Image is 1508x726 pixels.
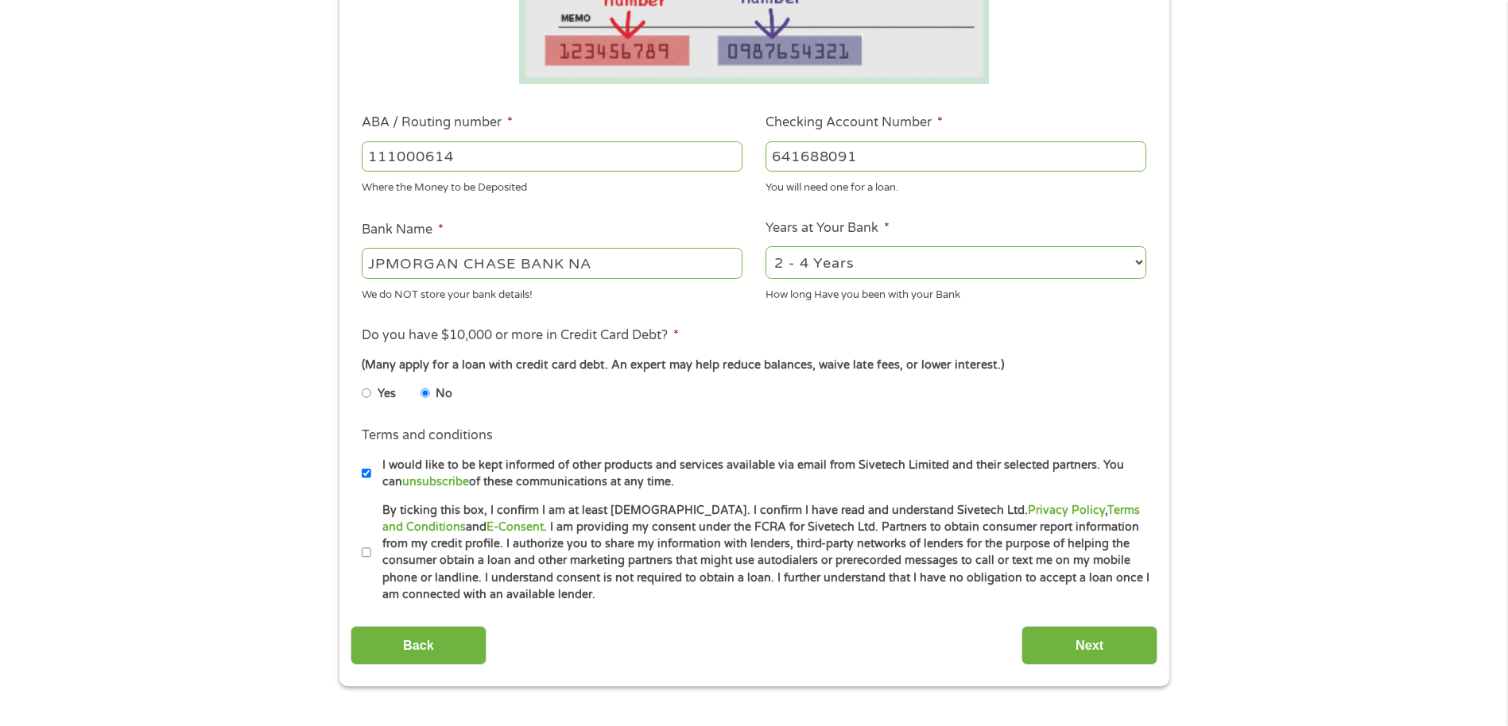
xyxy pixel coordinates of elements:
label: Bank Name [362,222,444,238]
label: I would like to be kept informed of other products and services available via email from Sivetech... [371,457,1151,491]
label: By ticking this box, I confirm I am at least [DEMOGRAPHIC_DATA]. I confirm I have read and unders... [371,502,1151,604]
label: Years at Your Bank [766,220,890,237]
a: E-Consent [487,520,544,534]
a: unsubscribe [402,475,469,489]
label: Terms and conditions [362,427,493,444]
a: Privacy Policy [1028,504,1105,517]
div: Where the Money to be Deposited [362,175,742,196]
label: Checking Account Number [766,114,943,131]
a: Terms and Conditions [382,504,1140,534]
label: Do you have $10,000 or more in Credit Card Debt? [362,327,679,344]
label: ABA / Routing number [362,114,513,131]
div: We do NOT store your bank details! [362,281,742,303]
div: You will need one for a loan. [766,175,1146,196]
input: Back [351,626,487,665]
input: 345634636 [766,141,1146,172]
div: (Many apply for a loan with credit card debt. An expert may help reduce balances, waive late fees... [362,357,1146,374]
label: Yes [378,385,396,403]
input: 263177916 [362,141,742,172]
input: Next [1021,626,1157,665]
label: No [436,385,452,403]
div: How long Have you been with your Bank [766,281,1146,303]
